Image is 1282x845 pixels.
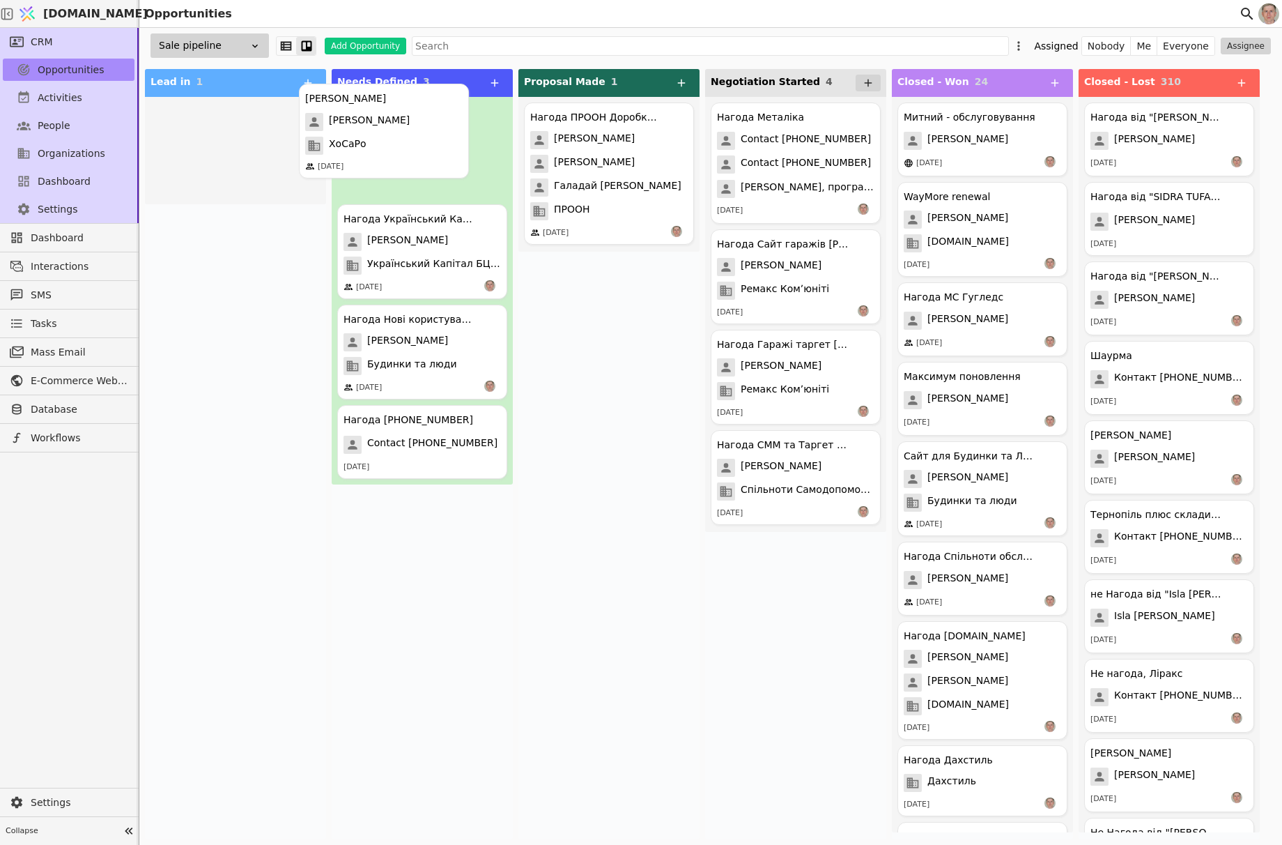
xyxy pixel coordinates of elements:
button: Me [1131,36,1157,56]
a: E-Commerce Web Development at Zona Digital Agency [3,370,134,392]
a: SMS [3,284,134,306]
a: Activities [3,86,134,109]
span: 310 [1161,76,1181,87]
a: People [3,114,134,137]
span: Workflows [31,431,128,446]
a: Settings [3,198,134,220]
span: Database [31,402,128,417]
span: [DOMAIN_NAME] [43,6,148,22]
a: Workflows [3,427,134,449]
span: Closed - Won [897,76,969,87]
span: Settings [31,795,128,810]
span: Dashboard [31,231,128,245]
button: Add Opportunity [325,38,406,54]
span: 3 [423,76,430,87]
h2: Opportunities [139,6,232,22]
span: Proposal Made [524,76,605,87]
img: 1560949290925-CROPPED-IMG_0201-2-.jpg [1258,3,1279,24]
span: Mass Email [31,345,128,360]
a: Interactions [3,255,134,277]
span: 24 [975,76,988,87]
a: Mass Email [3,341,134,363]
span: E-Commerce Web Development at Zona Digital Agency [31,374,128,388]
span: Needs Defined [337,76,417,87]
a: Settings [3,791,134,814]
span: People [38,119,70,133]
a: Database [3,398,134,420]
span: Negotiation Started [711,76,820,87]
a: [DOMAIN_NAME] [14,1,139,27]
span: Closed - Lost [1084,76,1155,87]
span: CRM [31,35,53,50]
button: Assignee [1221,38,1271,54]
a: Dashboard [3,227,134,249]
a: Tasks [3,312,134,335]
span: Tasks [31,317,57,331]
span: Dashboard [38,174,91,189]
span: Opportunities [38,63,105,77]
a: Opportunities [3,59,134,81]
button: Everyone [1157,36,1214,56]
span: 1 [611,76,618,87]
span: Settings [38,202,77,217]
a: Organizations [3,142,134,165]
span: Organizations [38,146,105,161]
a: Add Opportunity [316,38,406,54]
span: Interactions [31,259,128,274]
span: SMS [31,288,128,303]
div: Assigned [1034,36,1078,56]
span: Collapse [6,825,119,837]
a: CRM [3,31,134,53]
span: 4 [826,76,833,87]
span: Activities [38,91,82,105]
input: Search [412,36,1009,56]
a: Dashboard [3,170,134,192]
button: Nobody [1082,36,1132,56]
span: Lead in [150,76,191,87]
img: Logo [17,1,38,27]
div: Sale pipeline [150,33,269,58]
span: 1 [196,76,203,87]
